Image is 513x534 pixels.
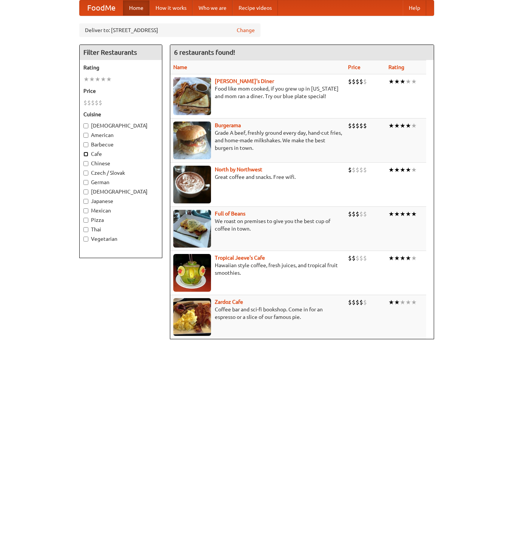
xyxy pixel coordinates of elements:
[173,298,211,336] img: zardoz.jpg
[95,98,99,107] li: $
[83,87,158,95] h5: Price
[173,210,211,248] img: beans.jpg
[95,75,100,83] li: ★
[388,298,394,306] li: ★
[83,237,88,242] input: Vegetarian
[83,189,88,194] input: [DEMOGRAPHIC_DATA]
[400,122,405,130] li: ★
[83,218,88,223] input: Pizza
[83,169,158,177] label: Czech / Slovak
[363,210,367,218] li: $
[359,122,363,130] li: $
[83,150,158,158] label: Cafe
[356,254,359,262] li: $
[173,64,187,70] a: Name
[83,160,158,167] label: Chinese
[394,77,400,86] li: ★
[83,179,158,186] label: German
[83,142,88,147] input: Barbecue
[363,166,367,174] li: $
[83,123,88,128] input: [DEMOGRAPHIC_DATA]
[83,208,88,213] input: Mexican
[174,49,235,56] ng-pluralize: 6 restaurants found!
[388,254,394,262] li: ★
[173,254,211,292] img: jeeves.jpg
[405,166,411,174] li: ★
[400,166,405,174] li: ★
[359,210,363,218] li: $
[348,298,352,306] li: $
[348,122,352,130] li: $
[352,210,356,218] li: $
[411,298,417,306] li: ★
[83,133,88,138] input: American
[83,161,88,166] input: Chinese
[405,254,411,262] li: ★
[80,45,162,60] h4: Filter Restaurants
[83,111,158,118] h5: Cuisine
[411,166,417,174] li: ★
[356,210,359,218] li: $
[215,255,265,261] a: Tropical Jeeve's Cafe
[233,0,278,15] a: Recipe videos
[352,77,356,86] li: $
[83,64,158,71] h5: Rating
[405,77,411,86] li: ★
[193,0,233,15] a: Who we are
[352,166,356,174] li: $
[388,122,394,130] li: ★
[405,210,411,218] li: ★
[215,211,245,217] a: Full of Beans
[80,0,123,15] a: FoodMe
[215,299,243,305] a: Zardoz Cafe
[359,166,363,174] li: $
[394,254,400,262] li: ★
[83,122,158,129] label: [DEMOGRAPHIC_DATA]
[348,166,352,174] li: $
[173,122,211,159] img: burgerama.jpg
[173,85,342,100] p: Food like mom cooked, if you grew up in [US_STATE] and mom ran a diner. Try our blue plate special!
[215,122,241,128] a: Burgerama
[83,188,158,195] label: [DEMOGRAPHIC_DATA]
[348,210,352,218] li: $
[352,122,356,130] li: $
[400,77,405,86] li: ★
[173,166,211,203] img: north.jpg
[405,298,411,306] li: ★
[89,75,95,83] li: ★
[348,254,352,262] li: $
[83,227,88,232] input: Thai
[394,122,400,130] li: ★
[356,122,359,130] li: $
[394,166,400,174] li: ★
[79,23,260,37] div: Deliver to: [STREET_ADDRESS]
[400,298,405,306] li: ★
[83,98,87,107] li: $
[215,166,262,172] a: North by Northwest
[173,129,342,152] p: Grade A beef, freshly ground every day, hand-cut fries, and home-made milkshakes. We make the bes...
[394,298,400,306] li: ★
[411,122,417,130] li: ★
[83,216,158,224] label: Pizza
[173,217,342,232] p: We roast on premises to give you the best cup of coffee in town.
[388,166,394,174] li: ★
[352,298,356,306] li: $
[388,210,394,218] li: ★
[106,75,112,83] li: ★
[359,254,363,262] li: $
[363,77,367,86] li: $
[215,78,274,84] a: [PERSON_NAME]'s Diner
[149,0,193,15] a: How it works
[394,210,400,218] li: ★
[83,199,88,204] input: Japanese
[359,298,363,306] li: $
[411,210,417,218] li: ★
[87,98,91,107] li: $
[352,254,356,262] li: $
[400,254,405,262] li: ★
[123,0,149,15] a: Home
